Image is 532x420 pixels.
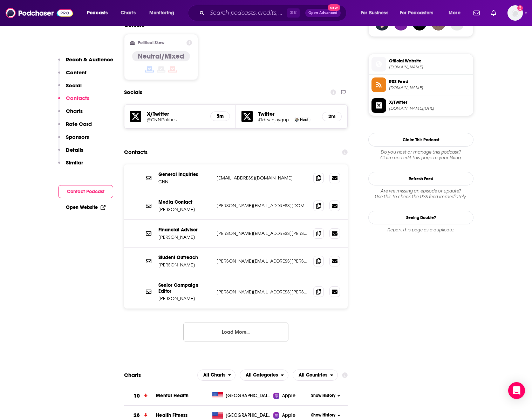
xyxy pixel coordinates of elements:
[240,370,288,381] button: open menu
[149,8,174,18] span: Monitoring
[328,4,340,11] span: New
[273,412,309,419] a: Apple
[246,373,278,378] span: All Categories
[116,7,140,19] a: Charts
[308,11,337,15] span: Open Advanced
[293,370,338,381] h2: Countries
[287,8,300,18] span: ⌘ K
[371,77,470,92] a: RSS Feed[DOMAIN_NAME]
[82,7,117,19] button: open menu
[282,412,295,419] span: Apple
[58,82,82,95] button: Social
[389,58,470,64] span: Official Website
[311,393,335,399] span: Show History
[273,392,309,399] a: Apple
[66,108,83,114] p: Charts
[368,149,473,155] span: Do you host or manage this podcast?
[507,5,523,21] span: Logged in as esmith_bg
[158,234,211,240] p: [PERSON_NAME]
[66,134,89,140] p: Sponsors
[356,7,397,19] button: open menu
[389,99,470,106] span: X/Twitter
[389,65,470,70] span: cnn.com
[258,117,292,122] h5: @drsanjaygupta
[368,133,473,147] button: Claim This Podcast
[156,393,189,399] a: Mental Health
[158,255,211,260] p: Student Outreach
[66,56,113,63] p: Reach & Audience
[147,110,205,117] h5: X/Twitter
[508,382,525,399] div: Open Intercom Messenger
[158,179,211,185] p: CNN
[124,145,148,159] h2: Contacts
[156,412,187,418] a: Health Fitness
[444,7,469,19] button: open menu
[217,258,308,264] p: [PERSON_NAME][EMAIL_ADDRESS][PERSON_NAME][DOMAIN_NAME]
[58,134,89,147] button: Sponsors
[295,118,299,122] img: Dr. Sanjay Gupta
[305,9,341,17] button: Open AdvancedNew
[309,412,343,418] button: Show History
[300,117,308,122] span: Host
[395,7,444,19] button: open menu
[6,6,73,20] img: Podchaser - Follow, Share and Rate Podcasts
[207,7,287,19] input: Search podcasts, credits, & more...
[328,114,336,120] h5: 2m
[471,7,483,19] a: Show notifications dropdown
[138,52,184,61] h4: Neutral/Mixed
[158,227,211,233] p: Financial Advisor
[197,370,236,381] button: open menu
[66,82,82,89] p: Social
[368,211,473,224] a: Seeing Double?
[258,110,316,117] h5: Twitter
[144,7,183,19] button: open menu
[311,412,335,418] span: Show History
[158,262,211,268] p: [PERSON_NAME]
[58,121,92,134] button: Rate Card
[138,40,164,45] h2: Political Skew
[66,159,83,166] p: Similar
[389,106,470,111] span: twitter.com/CNNPolitics
[400,8,434,18] span: For Podcasters
[282,392,295,399] span: Apple
[217,289,308,295] p: [PERSON_NAME][EMAIL_ADDRESS][PERSON_NAME][DOMAIN_NAME]
[217,230,308,236] p: [PERSON_NAME][EMAIL_ADDRESS][PERSON_NAME][DOMAIN_NAME]
[158,171,211,177] p: General Inquiries
[517,5,523,11] svg: Add a profile image
[226,412,271,419] span: United States
[158,296,211,302] p: [PERSON_NAME]
[368,149,473,161] div: Claim and edit this page to your liking.
[158,282,211,294] p: Senior Campaign Editor
[66,95,89,101] p: Contacts
[183,323,288,341] button: Load More...
[488,7,499,19] a: Show notifications dropdown
[368,172,473,185] button: Refresh Feed
[449,8,461,18] span: More
[210,392,274,399] a: [GEOGRAPHIC_DATA]
[507,5,523,21] img: User Profile
[216,113,224,119] h5: 5m
[66,121,92,127] p: Rate Card
[58,56,113,69] button: Reach & Audience
[293,370,338,381] button: open menu
[147,117,205,122] a: @CNNPolitics
[371,57,470,72] a: Official Website[DOMAIN_NAME]
[158,206,211,212] p: [PERSON_NAME]
[203,373,225,378] span: All Charts
[309,393,343,399] button: Show History
[368,227,473,233] div: Report this page as a duplicate.
[58,69,87,82] button: Content
[210,412,274,419] a: [GEOGRAPHIC_DATA]
[66,204,105,210] a: Open Website
[389,85,470,90] span: feeds.megaphone.fm
[134,392,140,400] h3: 10
[158,199,211,205] p: Media Contact
[507,5,523,21] button: Show profile menu
[66,69,87,76] p: Content
[299,373,327,378] span: All Countries
[368,188,473,199] div: Are we missing an episode or update? Use this to check the RSS feed immediately.
[87,8,108,18] span: Podcasts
